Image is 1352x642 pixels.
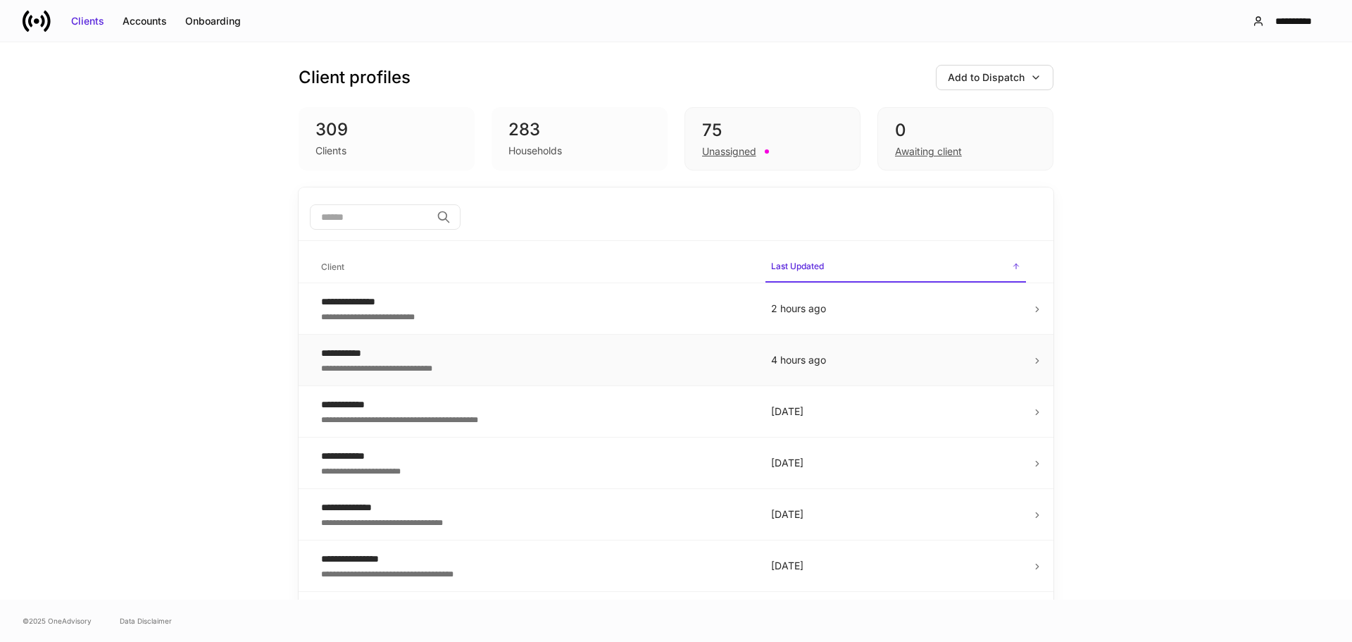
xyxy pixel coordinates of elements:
div: 75 [702,119,843,142]
span: Client [315,253,754,282]
h6: Client [321,260,344,273]
p: [DATE] [771,507,1020,521]
p: [DATE] [771,405,1020,419]
div: Households [508,144,562,158]
div: 75Unassigned [684,107,860,171]
div: Unassigned [702,144,756,159]
div: 309 [315,118,458,141]
div: Clients [71,14,104,28]
h3: Client profiles [299,66,411,89]
button: Clients [62,10,113,32]
p: [DATE] [771,559,1020,573]
button: Onboarding [176,10,250,32]
div: Onboarding [185,14,241,28]
button: Add to Dispatch [936,65,1053,90]
div: Add to Dispatch [948,70,1025,85]
span: Last Updated [765,252,1026,283]
button: Accounts [113,10,176,32]
p: [DATE] [771,456,1020,470]
div: 283 [508,118,651,141]
h6: Last Updated [771,259,824,273]
div: Awaiting client [895,144,962,159]
p: 4 hours ago [771,353,1020,367]
div: 0 [895,119,1036,142]
div: 0Awaiting client [877,107,1053,171]
a: Data Disclaimer [120,615,172,626]
div: Accounts [123,14,167,28]
div: Clients [315,144,346,158]
span: © 2025 OneAdvisory [23,615,92,626]
p: 2 hours ago [771,302,1020,316]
